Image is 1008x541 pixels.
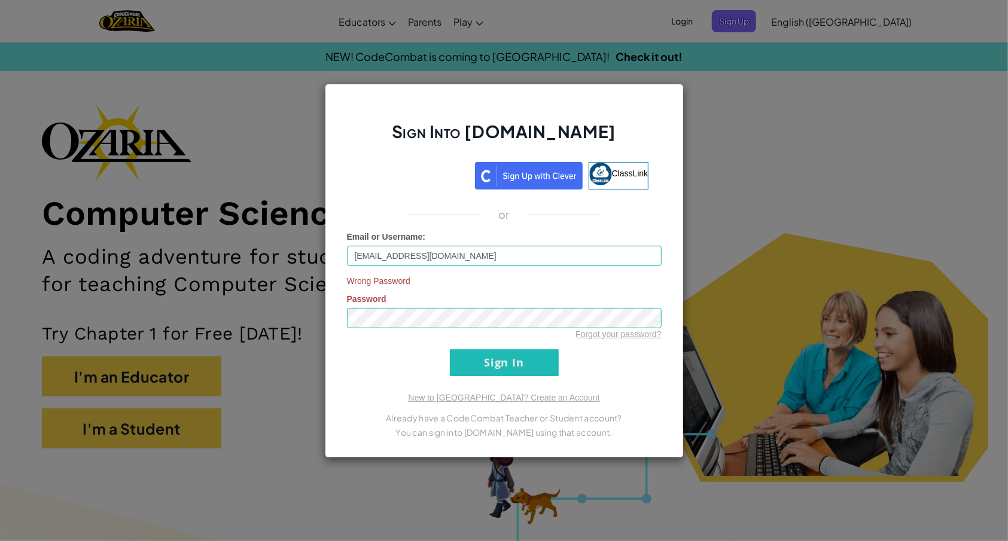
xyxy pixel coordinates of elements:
[347,411,662,425] p: Already have a CodeCombat Teacher or Student account?
[347,425,662,439] p: You can sign into [DOMAIN_NAME] using that account.
[450,349,559,376] input: Sign In
[575,329,661,339] a: Forgot your password?
[408,393,599,402] a: New to [GEOGRAPHIC_DATA]? Create an Account
[347,120,662,155] h2: Sign Into [DOMAIN_NAME]
[347,231,426,243] label: :
[612,168,648,178] span: ClassLink
[498,207,510,222] p: or
[347,294,386,304] span: Password
[347,275,662,287] span: Wrong Password
[354,161,475,187] iframe: Sign in with Google Button
[589,163,612,185] img: classlink-logo-small.png
[475,162,583,189] img: clever_sso_button@2x.png
[347,232,423,242] span: Email or Username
